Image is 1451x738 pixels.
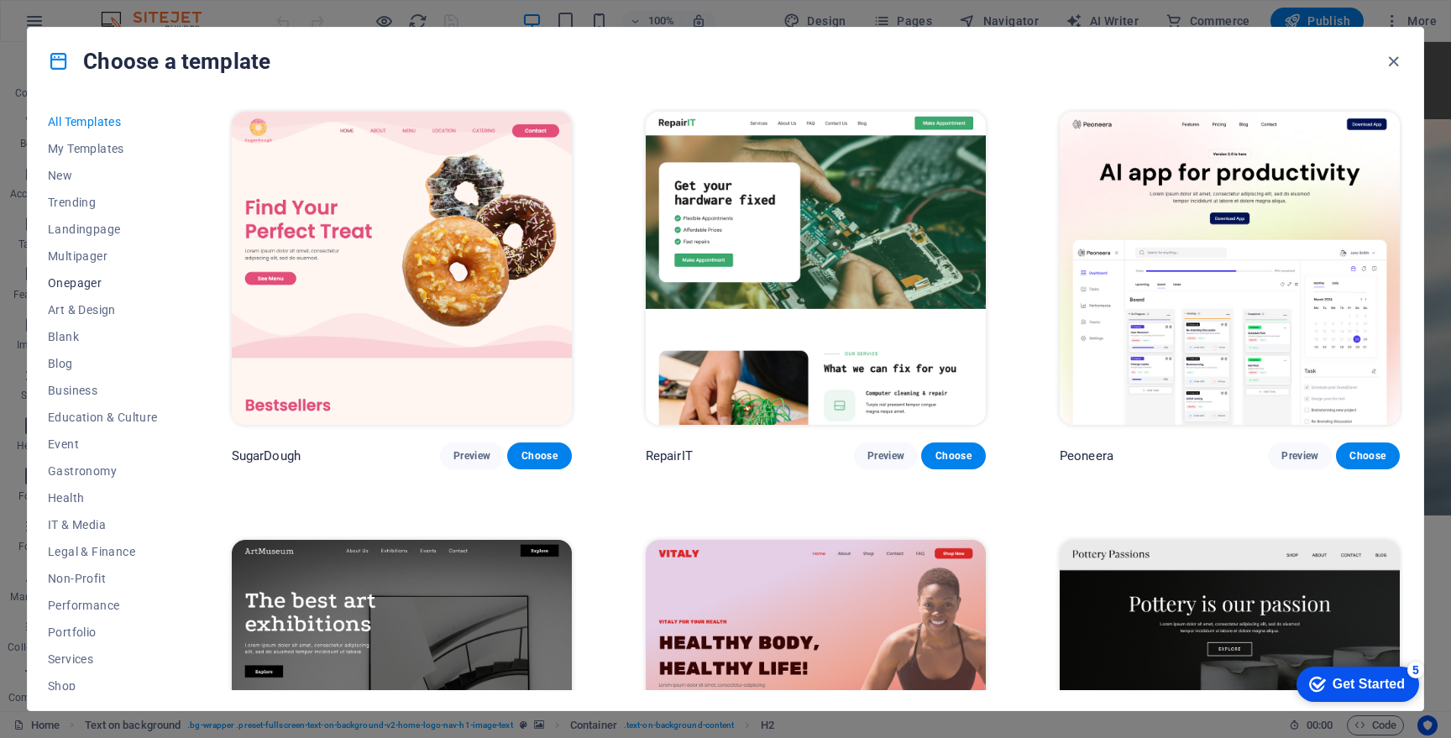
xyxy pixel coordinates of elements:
div: Get Started 5 items remaining, 0% complete [13,8,136,44]
button: Health [48,484,158,511]
button: Event [48,431,158,458]
button: Onepager [48,270,158,296]
button: Landingpage [48,216,158,243]
span: Gastronomy [48,464,158,478]
span: Multipager [48,249,158,263]
span: IT & Media [48,518,158,531]
button: My Templates [48,135,158,162]
span: Performance [48,599,158,612]
button: Multipager [48,243,158,270]
p: RepairIT [646,448,693,464]
button: Legal & Finance [48,538,158,565]
span: Trending [48,196,158,209]
button: Portfolio [48,619,158,646]
button: 1 [39,626,60,631]
img: Peoneera [1060,112,1400,425]
span: Health [48,491,158,505]
span: Choose [1349,449,1386,463]
span: My Templates [48,142,158,155]
button: Education & Culture [48,404,158,431]
span: Preview [453,449,490,463]
span: Legal & Finance [48,545,158,558]
span: Blog [48,357,158,370]
span: Non-Profit [48,572,158,585]
button: Preview [440,442,504,469]
span: Blank [48,330,158,343]
p: SugarDough [232,448,301,464]
p: Peoneera [1060,448,1113,464]
span: Onepager [48,276,158,290]
button: New [48,162,158,189]
img: RepairIT [646,112,986,425]
button: Blank [48,323,158,350]
button: Trending [48,189,158,216]
img: SugarDough [232,112,572,425]
span: Art & Design [48,303,158,317]
button: 3 [39,667,60,671]
button: Blog [48,350,158,377]
button: Art & Design [48,296,158,323]
button: Services [48,646,158,673]
h4: Choose a template [48,48,270,75]
span: Choose [521,449,558,463]
button: IT & Media [48,511,158,538]
button: Performance [48,592,158,619]
button: Preview [1268,442,1332,469]
span: New [48,169,158,182]
button: Gastronomy [48,458,158,484]
button: Choose [507,442,571,469]
button: Choose [921,442,985,469]
span: Portfolio [48,625,158,639]
span: Preview [1281,449,1318,463]
button: All Templates [48,108,158,135]
button: Shop [48,673,158,699]
button: Preview [854,442,918,469]
span: Event [48,437,158,451]
button: Choose [1336,442,1400,469]
button: Business [48,377,158,404]
div: Get Started [50,18,122,34]
span: Choose [935,449,972,463]
span: Business [48,384,158,397]
span: Preview [867,449,904,463]
span: Landingpage [48,222,158,236]
span: All Templates [48,115,158,128]
span: Education & Culture [48,411,158,424]
button: 2 [39,646,60,651]
div: 5 [124,3,141,20]
button: Non-Profit [48,565,158,592]
span: Services [48,652,158,666]
span: Shop [48,679,158,693]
